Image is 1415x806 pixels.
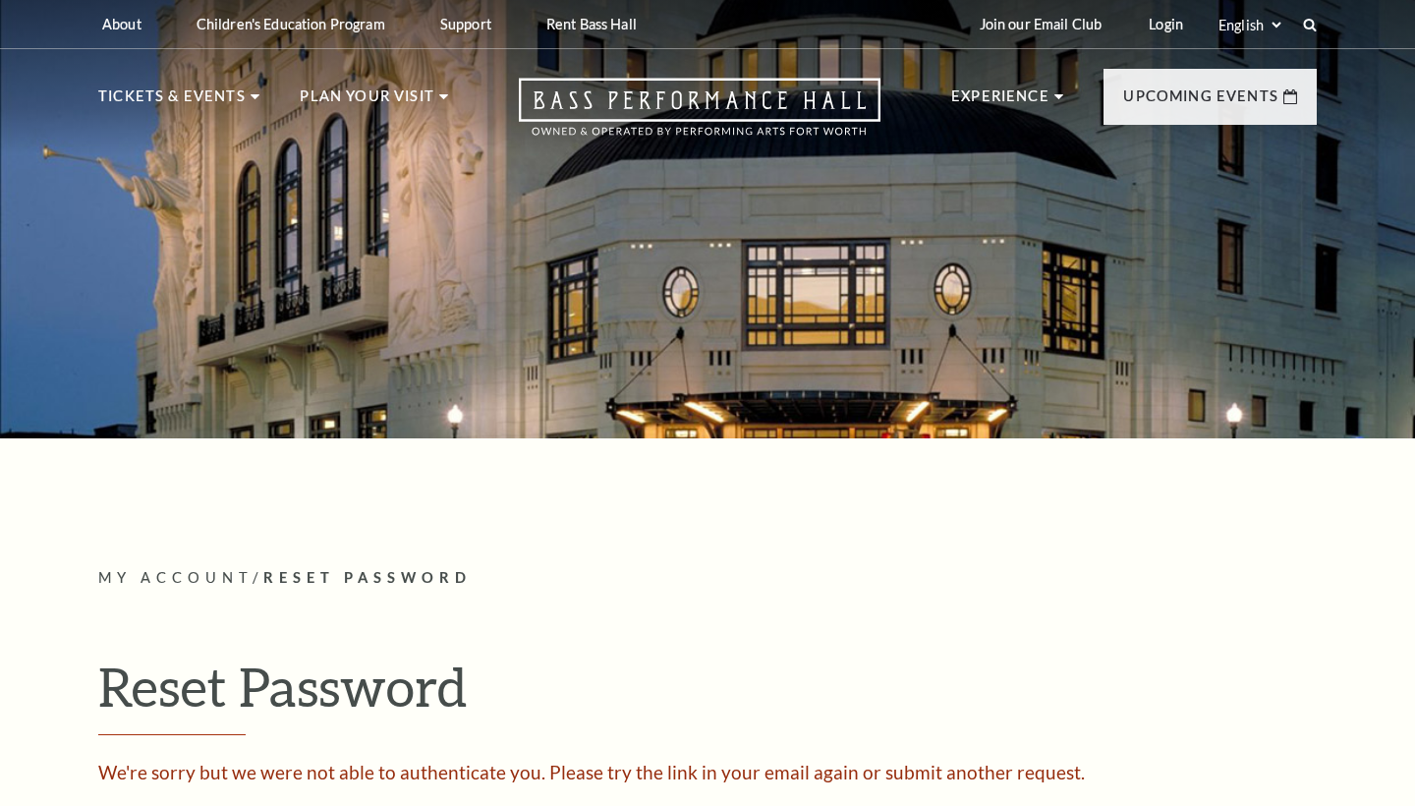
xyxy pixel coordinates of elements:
[440,16,491,32] p: Support
[1215,16,1284,34] select: Select:
[98,566,1317,591] p: /
[263,569,472,586] span: Reset Password
[197,16,385,32] p: Children's Education Program
[102,16,141,32] p: About
[98,761,1085,783] span: We're sorry but we were not able to authenticate you. Please try the link in your email again or ...
[546,16,637,32] p: Rent Bass Hall
[300,85,434,120] p: Plan Your Visit
[98,569,253,586] span: My Account
[98,655,1317,735] h1: Reset Password
[1123,85,1278,120] p: Upcoming Events
[951,85,1049,120] p: Experience
[98,85,246,120] p: Tickets & Events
